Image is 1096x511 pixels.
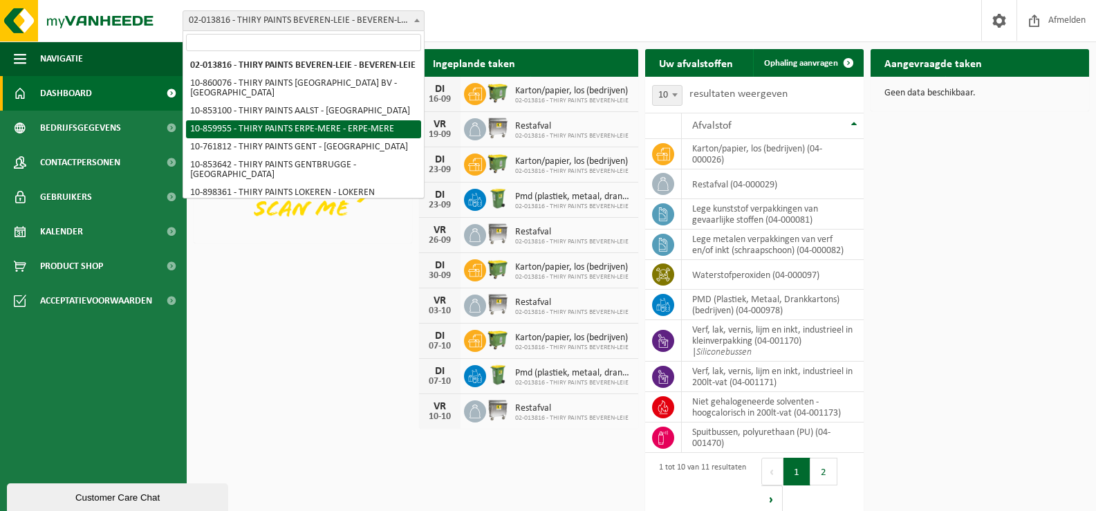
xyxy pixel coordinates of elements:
li: 10-853100 - THIRY PAINTS AALST - [GEOGRAPHIC_DATA] [186,102,421,120]
td: Waterstofperoxiden (04-000097) [682,260,864,290]
td: niet gehalogeneerde solventen - hoogcalorisch in 200lt-vat (04-001173) [682,392,864,422]
div: DI [426,260,454,271]
span: Product Shop [40,249,103,284]
img: WB-1100-GAL-GY-02 [486,292,510,316]
td: lege kunststof verpakkingen van gevaarlijke stoffen (04-000081) [682,199,864,230]
button: Previous [761,458,783,485]
div: 10-10 [426,412,454,422]
div: VR [426,401,454,412]
div: DI [426,154,454,165]
span: 02-013816 - THIRY PAINTS BEVEREN-LEIE [515,308,629,317]
span: 02-013816 - THIRY PAINTS BEVEREN-LEIE [515,273,629,281]
li: 02-013816 - THIRY PAINTS BEVEREN-LEIE - BEVEREN-LEIE [186,57,421,75]
span: Afvalstof [692,120,732,131]
li: 10-761812 - THIRY PAINTS GENT - [GEOGRAPHIC_DATA] [186,138,421,156]
span: 02-013816 - THIRY PAINTS BEVEREN-LEIE - BEVEREN-LEIE [183,11,424,30]
span: 02-013816 - THIRY PAINTS BEVEREN-LEIE [515,344,629,352]
span: Karton/papier, los (bedrijven) [515,156,629,167]
td: verf, lak, vernis, lijm en inkt, industrieel in 200lt-vat (04-001171) [682,362,864,392]
span: 02-013816 - THIRY PAINTS BEVEREN-LEIE - BEVEREN-LEIE [183,10,425,31]
div: 03-10 [426,306,454,316]
h2: Uw afvalstoffen [645,49,747,76]
h2: Aangevraagde taken [871,49,996,76]
span: 02-013816 - THIRY PAINTS BEVEREN-LEIE [515,379,631,387]
span: Restafval [515,403,629,414]
p: Geen data beschikbaar. [884,89,1075,98]
div: 30-09 [426,271,454,281]
span: 10 [653,86,682,105]
span: Navigatie [40,41,83,76]
button: 1 [783,458,810,485]
div: 07-10 [426,377,454,387]
div: 16-09 [426,95,454,104]
img: WB-1100-GAL-GY-02 [486,222,510,245]
div: DI [426,366,454,377]
span: Ophaling aanvragen [764,59,838,68]
td: lege metalen verpakkingen van verf en/of inkt (schraapschoon) (04-000082) [682,230,864,260]
div: 26-09 [426,236,454,245]
td: verf, lak, vernis, lijm en inkt, industrieel in kleinverpakking (04-001170) | [682,320,864,362]
button: 2 [810,458,837,485]
td: restafval (04-000029) [682,169,864,199]
span: Bedrijfsgegevens [40,111,121,145]
span: Karton/papier, los (bedrijven) [515,262,629,273]
span: 02-013816 - THIRY PAINTS BEVEREN-LEIE [515,97,629,105]
span: Karton/papier, los (bedrijven) [515,333,629,344]
div: 07-10 [426,342,454,351]
td: karton/papier, los (bedrijven) (04-000026) [682,139,864,169]
img: WB-1100-HPE-GN-50 [486,257,510,281]
i: Siliconebussen [696,347,752,357]
img: WB-1100-HPE-GN-50 [486,81,510,104]
span: Acceptatievoorwaarden [40,284,152,318]
iframe: chat widget [7,481,231,511]
span: 02-013816 - THIRY PAINTS BEVEREN-LEIE [515,414,629,422]
td: PMD (Plastiek, Metaal, Drankkartons) (bedrijven) (04-000978) [682,290,864,320]
li: 10-853642 - THIRY PAINTS GENTBRUGGE - [GEOGRAPHIC_DATA] [186,156,421,184]
div: 23-09 [426,201,454,210]
h2: Ingeplande taken [419,49,529,76]
div: VR [426,295,454,306]
li: 10-859955 - THIRY PAINTS ERPE-MERE - ERPE-MERE [186,120,421,138]
li: 10-898361 - THIRY PAINTS LOKEREN - LOKEREN [186,184,421,202]
img: WB-0240-HPE-GN-50 [486,363,510,387]
span: 02-013816 - THIRY PAINTS BEVEREN-LEIE [515,203,631,211]
img: WB-1100-HPE-GN-50 [486,328,510,351]
div: VR [426,119,454,130]
div: DI [426,189,454,201]
img: WB-1100-GAL-GY-02 [486,116,510,140]
div: VR [426,225,454,236]
span: Karton/papier, los (bedrijven) [515,86,629,97]
label: resultaten weergeven [689,89,788,100]
span: Restafval [515,227,629,238]
span: Restafval [515,297,629,308]
span: Dashboard [40,76,92,111]
img: WB-0240-HPE-GN-50 [486,187,510,210]
div: 23-09 [426,165,454,175]
span: Pmd (plastiek, metaal, drankkartons) (bedrijven) [515,192,631,203]
span: 02-013816 - THIRY PAINTS BEVEREN-LEIE [515,132,629,140]
span: Restafval [515,121,629,132]
span: 02-013816 - THIRY PAINTS BEVEREN-LEIE [515,167,629,176]
a: Ophaling aanvragen [753,49,862,77]
div: DI [426,84,454,95]
div: DI [426,331,454,342]
div: 19-09 [426,130,454,140]
span: Gebruikers [40,180,92,214]
span: Contactpersonen [40,145,120,180]
span: 10 [652,85,682,106]
td: spuitbussen, polyurethaan (PU) (04-001470) [682,422,864,453]
img: WB-1100-GAL-GY-02 [486,398,510,422]
span: 02-013816 - THIRY PAINTS BEVEREN-LEIE [515,238,629,246]
img: WB-1100-HPE-GN-50 [486,151,510,175]
span: Pmd (plastiek, metaal, drankkartons) (bedrijven) [515,368,631,379]
span: Kalender [40,214,83,249]
li: 10-860076 - THIRY PAINTS [GEOGRAPHIC_DATA] BV - [GEOGRAPHIC_DATA] [186,75,421,102]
